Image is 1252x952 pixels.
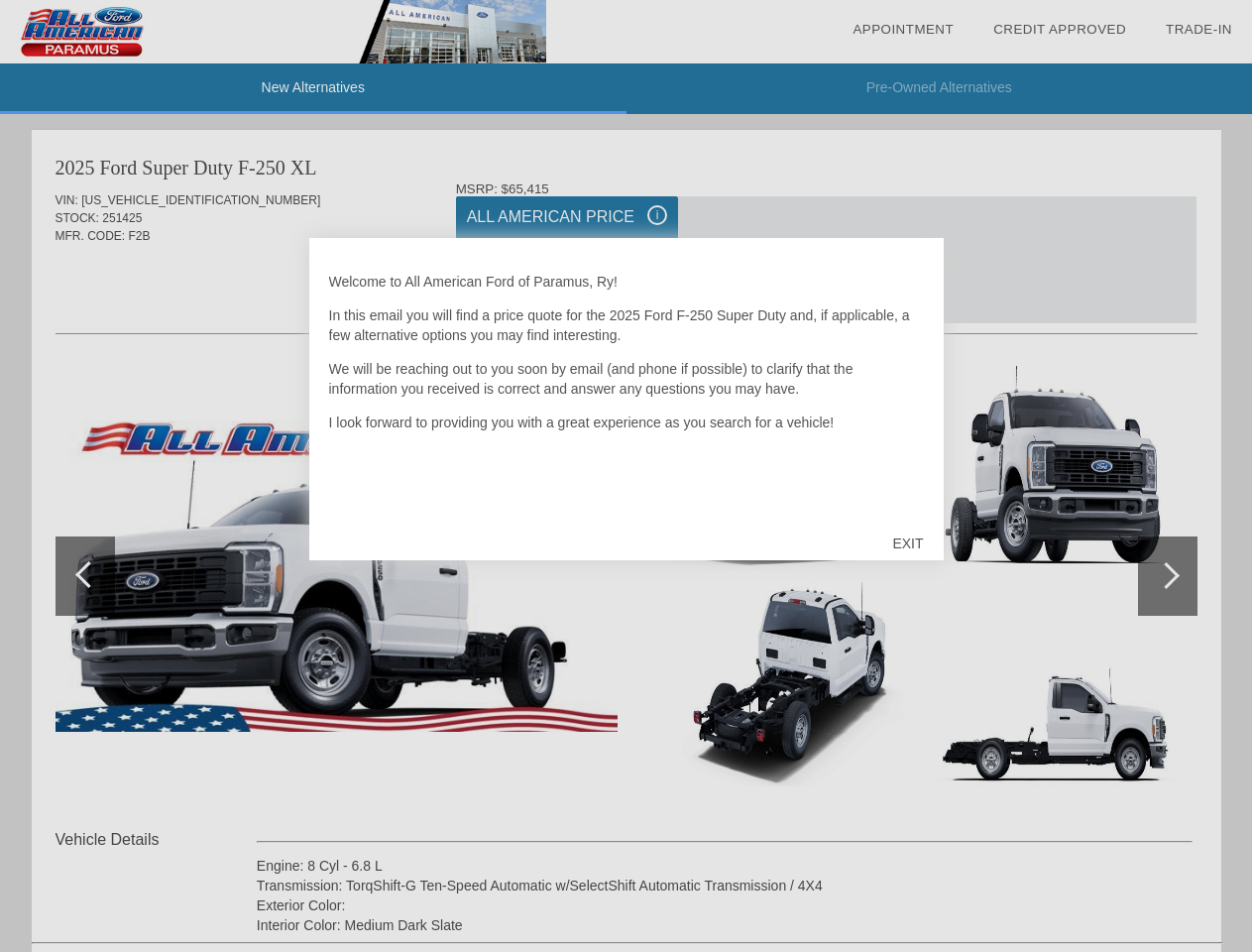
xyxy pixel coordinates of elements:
[329,413,924,432] p: I look forward to providing you with a great experience as you search for a vehicle!
[853,22,954,37] a: Appointment
[872,514,943,573] div: EXIT
[1166,22,1232,37] a: Trade-In
[993,22,1126,37] a: Credit Approved
[329,305,924,345] p: In this email you will find a price quote for the 2025 Ford F-250 Super Duty and, if applicable, ...
[329,359,924,399] p: We will be reaching out to you soon by email (and phone if possible) to clarify that the informat...
[329,272,924,292] p: Welcome to All American Ford of Paramus, Ry!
